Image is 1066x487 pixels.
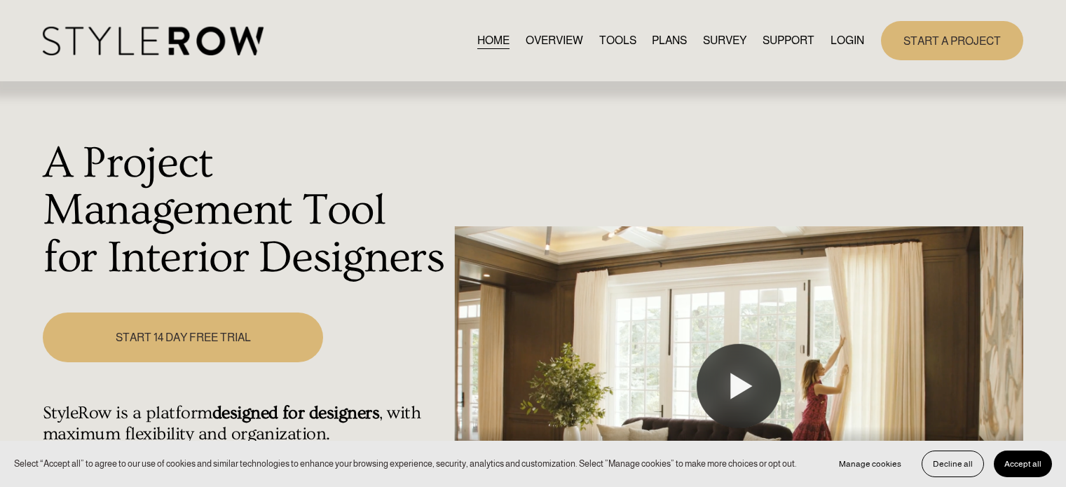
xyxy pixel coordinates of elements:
[763,32,814,49] span: SUPPORT
[697,344,781,428] button: Play
[43,313,323,362] a: START 14 DAY FREE TRIAL
[14,457,797,470] p: Select “Accept all” to agree to our use of cookies and similar technologies to enhance your brows...
[599,31,636,50] a: TOOLS
[922,451,984,477] button: Decline all
[828,451,912,477] button: Manage cookies
[881,21,1023,60] a: START A PROJECT
[703,31,746,50] a: SURVEY
[212,403,380,423] strong: designed for designers
[994,451,1052,477] button: Accept all
[43,403,447,445] h4: StyleRow is a platform , with maximum flexibility and organization.
[526,31,583,50] a: OVERVIEW
[763,31,814,50] a: folder dropdown
[1004,459,1041,469] span: Accept all
[933,459,973,469] span: Decline all
[831,31,864,50] a: LOGIN
[43,140,447,282] h1: A Project Management Tool for Interior Designers
[477,31,510,50] a: HOME
[652,31,687,50] a: PLANS
[43,27,264,55] img: StyleRow
[839,459,901,469] span: Manage cookies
